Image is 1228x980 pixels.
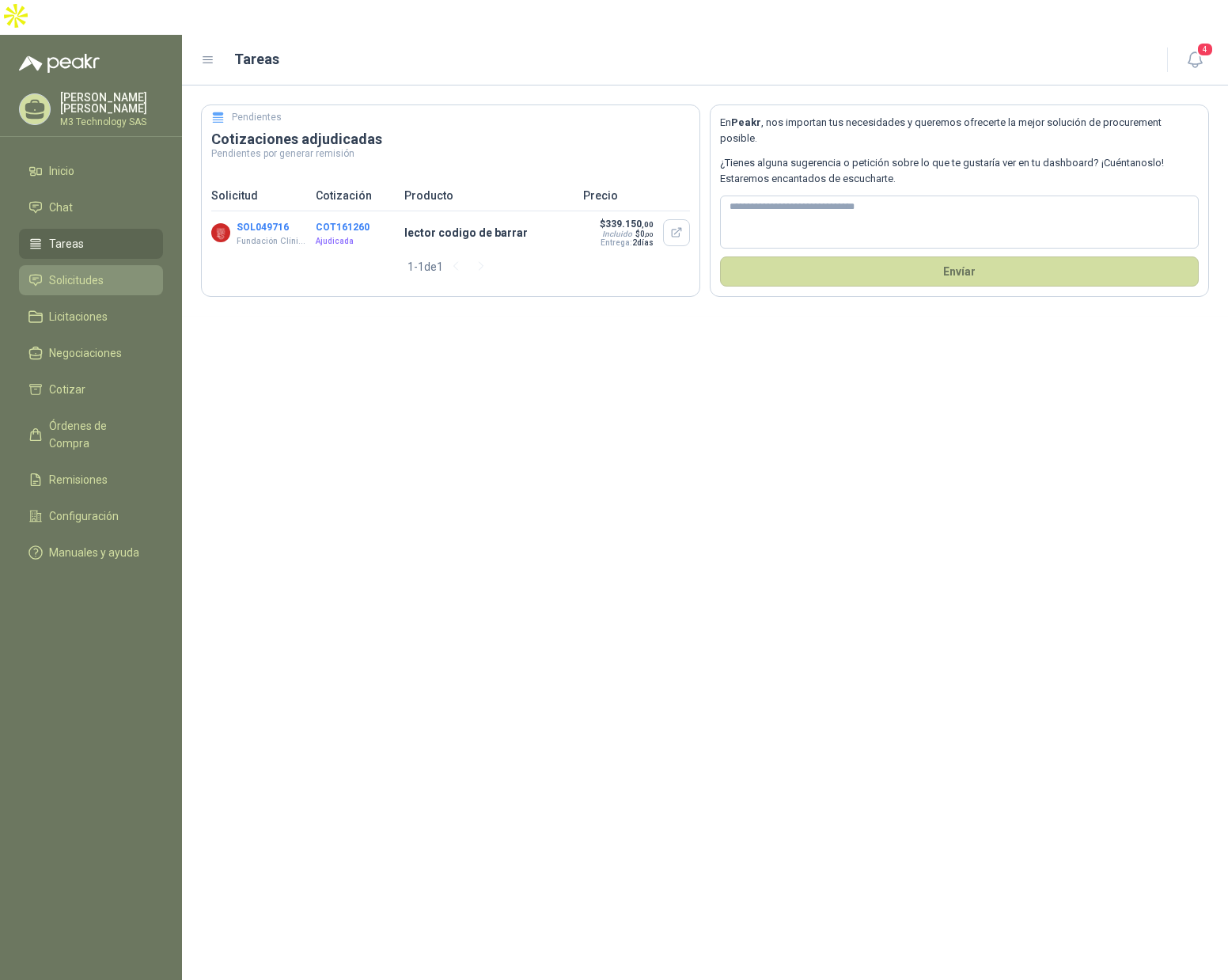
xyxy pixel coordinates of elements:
[19,411,163,458] a: Órdenes de Compra
[49,162,74,180] span: Inicio
[404,224,574,241] p: lector codigo de barrar
[1181,46,1209,74] button: 4
[720,256,1199,287] button: Envíar
[640,230,654,238] span: 0
[645,231,654,238] span: ,00
[49,544,139,561] span: Manuales y ayuda
[19,156,163,186] a: Inicio
[49,381,85,398] span: Cotizar
[316,187,395,204] p: Cotización
[19,374,163,405] a: Cotizar
[232,110,282,125] h5: Pendientes
[632,238,654,247] span: 2 días
[19,537,163,568] a: Manuales y ayuda
[642,220,654,229] span: ,00
[211,187,306,204] p: Solicitud
[237,222,289,233] button: SOL049716
[60,92,163,114] p: [PERSON_NAME] [PERSON_NAME]
[316,222,370,233] button: COT161260
[19,192,163,222] a: Chat
[49,471,108,488] span: Remisiones
[49,344,122,362] span: Negociaciones
[19,229,163,259] a: Tareas
[211,130,690,149] h3: Cotizaciones adjudicadas
[635,230,654,238] span: $
[316,235,395,248] p: Ajudicada
[605,218,654,230] span: 339.150
[211,149,690,158] p: Pendientes por generar remisión
[19,338,163,368] a: Negociaciones
[49,308,108,325] span: Licitaciones
[602,230,632,238] div: Incluido
[599,238,654,247] p: Entrega:
[49,417,148,452] span: Órdenes de Compra
[19,302,163,332] a: Licitaciones
[49,272,104,289] span: Solicitudes
[49,199,73,216] span: Chat
[49,507,119,525] span: Configuración
[234,48,279,70] h1: Tareas
[731,116,761,128] b: Peakr
[19,465,163,495] a: Remisiones
[407,254,494,279] div: 1 - 1 de 1
[599,218,654,230] p: $
[60,117,163,127] p: M3 Technology SAS
[237,235,309,248] p: Fundación Clínica Shaio
[404,187,574,204] p: Producto
[583,187,690,204] p: Precio
[19,54,100,73] img: Logo peakr
[1196,42,1214,57] span: 4
[720,155,1199,188] p: ¿Tienes alguna sugerencia o petición sobre lo que te gustaría ver en tu dashboard? ¡Cuéntanoslo! ...
[19,265,163,295] a: Solicitudes
[19,501,163,531] a: Configuración
[211,223,230,242] img: Company Logo
[720,115,1199,147] p: En , nos importan tus necesidades y queremos ofrecerte la mejor solución de procurement posible.
[49,235,84,253] span: Tareas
